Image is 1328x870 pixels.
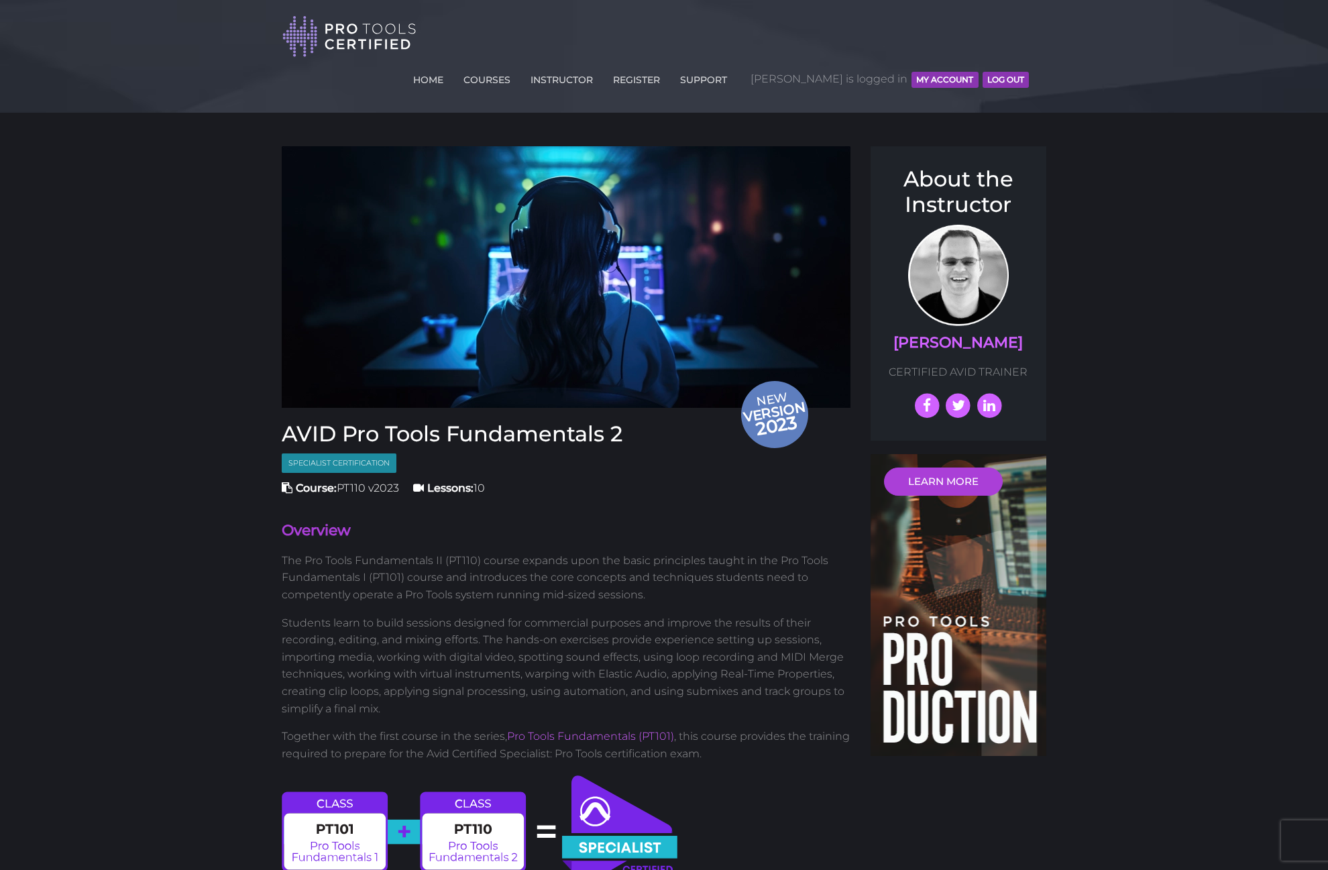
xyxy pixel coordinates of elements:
[740,389,812,441] span: New
[893,333,1023,351] a: [PERSON_NAME]
[884,468,1003,496] a: LEARN MORE
[740,402,808,421] span: version
[751,59,1029,99] span: [PERSON_NAME] is logged in
[282,15,417,58] img: Pro Tools Certified Logo
[282,614,850,718] p: Students learn to build sessions designed for commercial purposes and improve the results of thei...
[282,482,399,494] span: PT110 v2023
[677,66,730,88] a: SUPPORT
[282,453,396,473] span: Specialist Certification
[410,66,447,88] a: HOME
[282,421,850,447] h3: AVID Pro Tools Fundamentals 2
[884,364,1034,381] p: CERTIFIED AVID TRAINER
[413,482,485,494] span: 10
[427,482,474,494] strong: Lessons:
[507,730,674,743] a: Pro Tools Fundamentals (PT101)
[296,482,337,494] strong: Course:
[282,552,850,604] p: The Pro Tools Fundamentals II (PT110) course expands upon the basic principles taught in the Pro ...
[282,146,850,408] img: Fundamentals 2 Course
[908,225,1009,326] img: Prof. Scott
[983,72,1029,88] button: Log Out
[460,66,514,88] a: COURSES
[610,66,663,88] a: REGISTER
[282,728,850,762] p: Together with the first course in the series, , this course provides the training required to pre...
[742,409,812,442] span: 2023
[282,521,850,541] h4: Overview
[527,66,596,88] a: INSTRUCTOR
[884,166,1034,218] h3: About the Instructor
[911,72,978,88] button: MY ACCOUNT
